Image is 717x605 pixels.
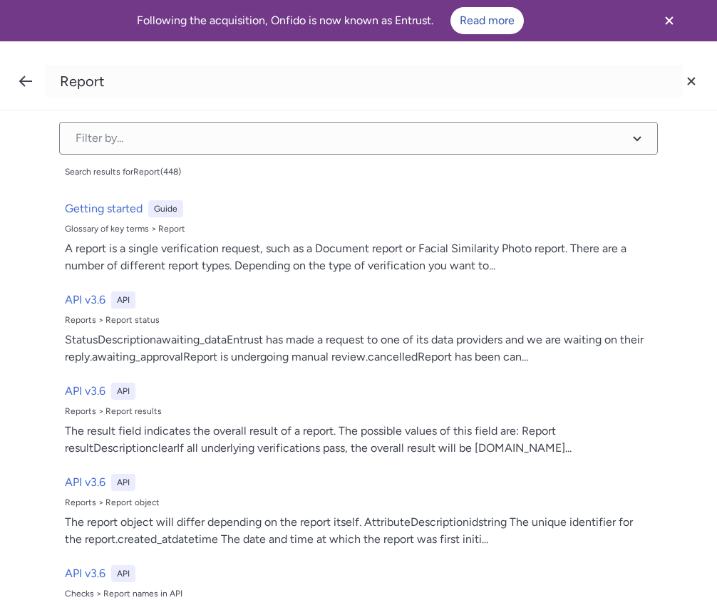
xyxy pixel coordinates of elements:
[65,223,652,234] div: Glossary of key terms > Report
[65,383,105,400] h6: API v3.6
[148,200,183,217] div: Guide
[17,73,34,90] svg: Close search field button
[59,468,658,554] a: API v3.6APIReports > Report objectThe report object will differ depending on the report itself. A...
[59,286,658,371] a: API v3.6APIReports > Report statusStatusDescriptionawaiting_dataEntrust has made a request to one...
[76,130,619,147] div: Filter by...
[65,514,652,548] div: The report object will differ depending on the report itself. AttributeDescriptionidstring The un...
[65,240,652,274] div: A report is a single verification request, such as a Document report or Facial Similarity Photo r...
[111,474,135,491] div: API
[17,64,34,98] button: Close search field button
[65,588,652,599] div: Checks > Report names in API
[111,383,135,400] div: API
[111,291,135,309] div: API
[59,195,658,280] a: Getting startedGuideGlossary of key terms > ReportA report is a single verification request, such...
[65,166,181,177] div: Search results for Report ( 448 )
[65,497,652,508] div: Reports > Report object
[111,565,135,582] div: API
[643,3,696,38] button: Close banner
[65,314,652,326] div: Reports > Report status
[65,200,143,217] h6: Getting started
[65,474,105,491] h6: API v3.6
[65,405,652,417] div: Reports > Report results
[65,291,105,309] h6: API v3.6
[65,331,652,366] div: StatusDescriptionawaiting_dataEntrust has made a request to one of its data providers and we are ...
[683,73,700,90] svg: Clear search field button
[450,7,524,34] a: Read more
[46,65,683,98] input: Onfido search input field
[17,7,643,34] div: Following the acquisition, Onfido is now known as Entrust.
[65,565,105,582] h6: API v3.6
[59,377,658,462] a: API v3.6APIReports > Report resultsThe result field indicates the overall result of a report. The...
[683,64,700,98] button: Clear search field button
[661,12,678,29] svg: Close banner
[65,423,652,457] div: The result field indicates the overall result of a report. The possible values of this field are:...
